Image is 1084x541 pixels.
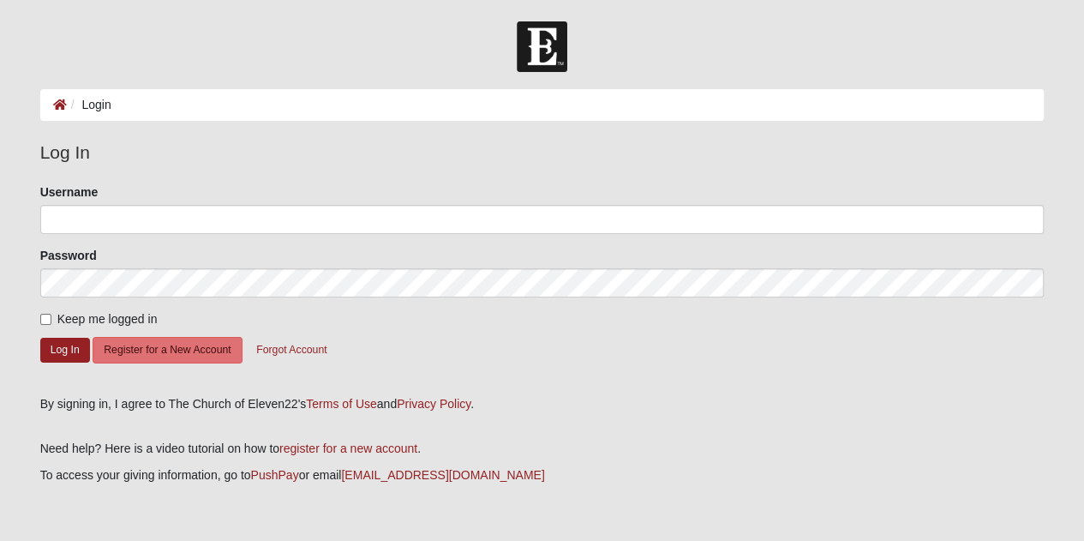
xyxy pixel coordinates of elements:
button: Log In [40,338,90,363]
a: PushPay [251,468,299,482]
a: Terms of Use [306,397,376,411]
label: Username [40,183,99,201]
p: Need help? Here is a video tutorial on how to . [40,440,1045,458]
li: Login [67,96,111,114]
label: Password [40,247,97,264]
p: To access your giving information, go to or email [40,466,1045,484]
legend: Log In [40,139,1045,166]
span: Keep me logged in [57,312,158,326]
a: [EMAIL_ADDRESS][DOMAIN_NAME] [341,468,544,482]
input: Keep me logged in [40,314,51,325]
a: Privacy Policy [397,397,470,411]
div: By signing in, I agree to The Church of Eleven22's and . [40,395,1045,413]
button: Forgot Account [245,337,338,364]
button: Register for a New Account [93,337,242,364]
a: register for a new account [279,442,417,455]
img: Church of Eleven22 Logo [517,21,567,72]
